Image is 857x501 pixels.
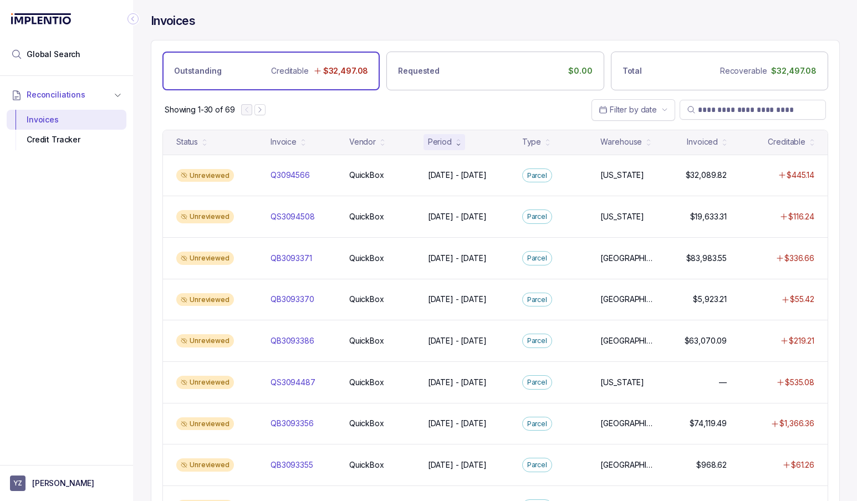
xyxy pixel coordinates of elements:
p: [GEOGRAPHIC_DATA] [600,459,657,471]
p: $5,923.21 [693,294,727,305]
span: Global Search [27,49,80,60]
p: QB3093371 [271,253,312,264]
p: $0.00 [568,65,592,76]
div: Unreviewed [176,252,234,265]
p: QB3093370 [271,294,314,305]
p: QuickBox [349,170,384,181]
div: Invoice [271,136,297,147]
p: Outstanding [174,65,221,76]
p: [US_STATE] [600,170,644,181]
p: $61.26 [791,459,814,471]
div: Invoiced [687,136,718,147]
p: Parcel [527,253,547,264]
p: QB3093386 [271,335,314,346]
p: Parcel [527,294,547,305]
p: Recoverable [720,65,767,76]
button: Date Range Picker [591,99,675,120]
div: Unreviewed [176,169,234,182]
div: Vendor [349,136,376,147]
p: QB3093355 [271,459,313,471]
p: [DATE] - [DATE] [428,294,487,305]
p: [DATE] - [DATE] [428,253,487,264]
p: $63,070.09 [685,335,727,346]
p: QB3093356 [271,418,314,429]
h4: Invoices [151,13,195,29]
div: Unreviewed [176,417,234,431]
p: Requested [398,65,440,76]
p: QuickBox [349,294,384,305]
p: [DATE] - [DATE] [428,459,487,471]
p: $445.14 [787,170,814,181]
p: QuickBox [349,377,384,388]
p: Showing 1-30 of 69 [165,104,234,115]
p: $535.08 [785,377,814,388]
span: Filter by date [610,105,657,114]
p: [US_STATE] [600,211,644,222]
div: Unreviewed [176,293,234,306]
p: [DATE] - [DATE] [428,418,487,429]
p: QuickBox [349,211,384,222]
p: [DATE] - [DATE] [428,377,487,388]
p: $32,497.08 [323,65,369,76]
p: [GEOGRAPHIC_DATA] [600,335,657,346]
p: [DATE] - [DATE] [428,335,487,346]
p: QuickBox [349,253,384,264]
div: Credit Tracker [16,130,118,150]
button: User initials[PERSON_NAME] [10,476,123,491]
div: Status [176,136,198,147]
p: Creditable [271,65,309,76]
div: Reconciliations [7,108,126,152]
p: $968.62 [696,459,727,471]
p: $32,497.08 [771,65,817,76]
p: $32,089.82 [686,170,727,181]
p: $83,983.55 [686,253,727,264]
p: $1,366.36 [779,418,814,429]
p: $336.66 [784,253,814,264]
p: $19,633.31 [690,211,727,222]
p: [DATE] - [DATE] [428,170,487,181]
p: — [719,377,727,388]
p: QS3094508 [271,211,315,222]
search: Date Range Picker [599,104,657,115]
p: $55.42 [790,294,814,305]
p: [GEOGRAPHIC_DATA] [600,294,657,305]
p: $219.21 [789,335,814,346]
p: Parcel [527,377,547,388]
p: Parcel [527,459,547,471]
button: Reconciliations [7,83,126,107]
p: [DATE] - [DATE] [428,211,487,222]
span: User initials [10,476,25,491]
button: Next Page [254,104,266,115]
p: [PERSON_NAME] [32,478,94,489]
div: Unreviewed [176,458,234,472]
p: [US_STATE] [600,377,644,388]
div: Unreviewed [176,376,234,389]
p: QuickBox [349,335,384,346]
p: Q3094566 [271,170,310,181]
p: QuickBox [349,459,384,471]
p: QuickBox [349,418,384,429]
div: Type [522,136,541,147]
p: Total [623,65,642,76]
div: Unreviewed [176,334,234,347]
div: Warehouse [600,136,642,147]
p: QS3094487 [271,377,315,388]
span: Reconciliations [27,89,85,100]
p: Parcel [527,335,547,346]
div: Remaining page entries [165,104,234,115]
p: $74,119.49 [690,418,727,429]
p: Parcel [527,170,547,181]
p: Parcel [527,418,547,430]
p: $116.24 [788,211,814,222]
div: Creditable [768,136,805,147]
div: Period [428,136,452,147]
p: Parcel [527,211,547,222]
p: [GEOGRAPHIC_DATA] [600,418,657,429]
div: Unreviewed [176,210,234,223]
div: Invoices [16,110,118,130]
p: [GEOGRAPHIC_DATA] [600,253,657,264]
div: Collapse Icon [126,12,140,25]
